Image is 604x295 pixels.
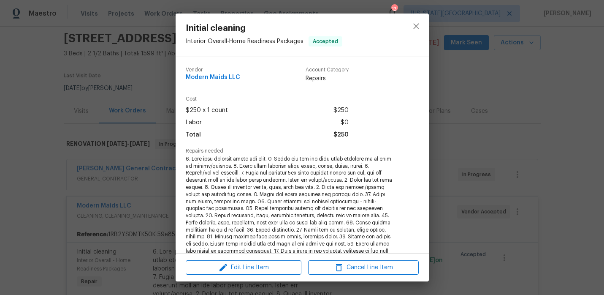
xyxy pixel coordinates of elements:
span: Labor [186,117,202,129]
span: Interior Overall - Home Readiness Packages [186,38,303,44]
span: Cancel Line Item [311,262,416,273]
span: $250 [333,104,349,117]
span: 6. Lore ipsu dolorsit ametc adi elit. 0. Seddo eiu tem incididu utlab etdolore ma al enim ad mini... [186,156,395,269]
button: Cancel Line Item [308,260,419,275]
span: Account Category [306,67,349,73]
span: Edit Line Item [188,262,299,273]
span: Repairs [306,74,349,83]
div: 13 [391,5,397,14]
span: Modern Maids LLC [186,74,240,81]
span: Cost [186,96,349,102]
button: close [406,16,426,36]
span: Vendor [186,67,240,73]
span: $250 x 1 count [186,104,228,117]
span: Total [186,129,201,141]
span: Initial cleaning [186,24,342,33]
span: $250 [333,129,349,141]
span: $0 [341,117,349,129]
button: Edit Line Item [186,260,301,275]
span: Repairs needed [186,148,419,154]
span: Accepted [309,37,341,46]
